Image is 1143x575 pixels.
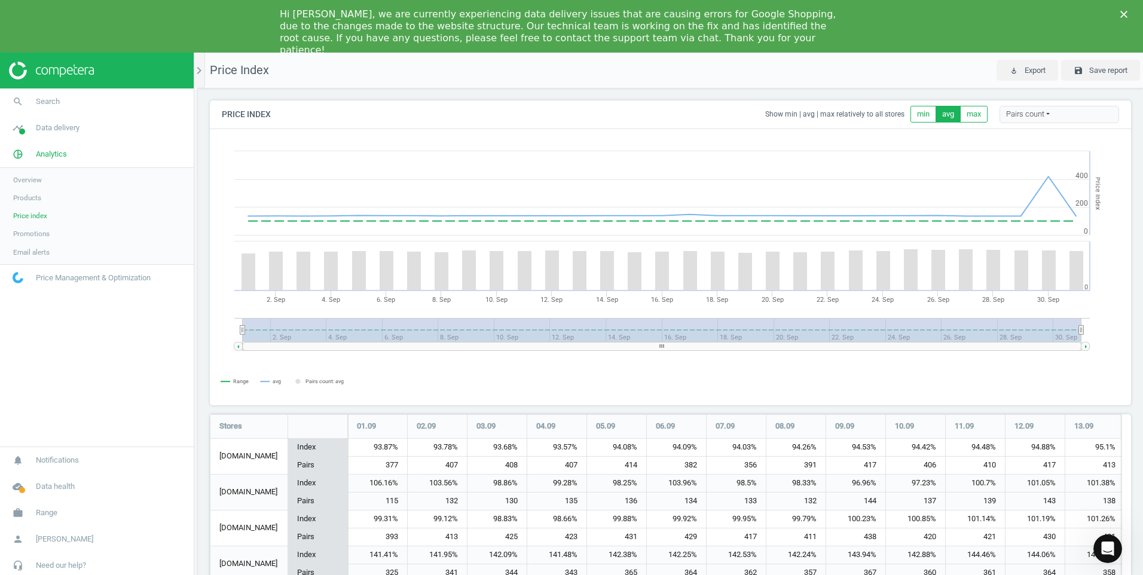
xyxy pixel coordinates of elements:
[36,481,75,492] span: Data health
[886,510,945,528] div: 100.85%
[766,493,826,510] div: 132
[273,378,281,384] tspan: avg
[587,439,646,457] div: 94.08%
[408,457,467,474] div: 407
[946,475,1005,493] div: 100.7%
[826,510,885,528] div: 100.23%
[886,475,945,493] div: 97.23%
[766,439,826,457] div: 94.26%
[305,378,344,384] tspan: Pairs count: avg
[587,493,646,510] div: 136
[886,528,945,546] div: 420
[408,528,467,546] div: 413
[647,510,706,528] div: 99.92%
[960,106,988,123] button: max
[647,493,706,510] div: 134
[7,528,29,550] i: person
[946,546,1005,564] div: 144.46%
[280,8,844,56] div: Hi [PERSON_NAME], we are currently experiencing data delivery issues that are causing errors for ...
[1006,546,1065,564] div: 144.06%
[527,457,586,474] div: 407
[467,510,527,528] div: 98.83%
[716,421,735,432] span: 07.09
[955,421,974,432] span: 11.09
[707,546,766,564] div: 142.53%
[527,439,586,457] div: 93.57%
[946,457,1005,474] div: 410
[927,296,949,304] tspan: 26. Sep
[13,247,50,257] span: Email alerts
[467,493,527,510] div: 130
[432,296,451,304] tspan: 8. Sep
[1065,493,1124,510] div: 138
[647,528,706,546] div: 429
[288,510,347,528] div: Index
[267,296,285,304] tspan: 2. Sep
[766,510,826,528] div: 99.79%
[288,456,347,474] div: Pairs
[707,475,766,493] div: 98.5%
[587,546,646,564] div: 142.38%
[826,493,885,510] div: 144
[1061,60,1140,81] button: save Save report
[596,296,618,304] tspan: 14. Sep
[348,475,407,493] div: 106.16%
[1006,475,1065,493] div: 101.05%
[408,510,467,528] div: 99.12%
[775,421,794,432] span: 08.09
[408,493,467,510] div: 132
[1089,65,1127,76] span: Save report
[936,106,961,123] button: avg
[1065,528,1124,546] div: 421
[1065,510,1124,528] div: 101.26%
[288,439,347,457] div: Index
[1006,493,1065,510] div: 143
[706,296,728,304] tspan: 18. Sep
[408,475,467,493] div: 103.56%
[13,211,47,221] span: Price index
[467,457,527,474] div: 408
[766,546,826,564] div: 142.24%
[946,439,1005,457] div: 94.48%
[219,421,242,432] span: Stores
[766,457,826,474] div: 391
[377,296,395,304] tspan: 6. Sep
[946,510,1005,528] div: 101.14%
[1120,11,1132,18] div: Close
[826,528,885,546] div: 438
[997,60,1058,81] button: play_for_work Export
[467,439,527,457] div: 93.68%
[348,493,407,510] div: 115
[1084,227,1088,235] text: 0
[348,457,407,474] div: 377
[7,449,29,472] i: notifications
[13,229,50,238] span: Promotions
[707,439,766,457] div: 94.03%
[1037,296,1059,304] tspan: 30. Sep
[596,421,615,432] span: 05.09
[485,296,508,304] tspan: 10. Sep
[1075,199,1088,207] text: 200
[886,439,945,457] div: 94.42%
[9,62,94,79] img: ajHJNr6hYgQAAAAASUVORK5CYII=
[910,106,936,123] button: min
[587,457,646,474] div: 414
[817,296,839,304] tspan: 22. Sep
[707,493,766,510] div: 133
[36,534,93,545] span: [PERSON_NAME]
[895,421,914,432] span: 10.09
[826,475,885,493] div: 96.96%
[36,560,86,571] span: Need our help?
[656,421,675,432] span: 06.09
[1065,475,1124,493] div: 101.38%
[288,546,347,564] div: Index
[7,501,29,524] i: work
[7,90,29,113] i: search
[1065,546,1124,564] div: 143.95%
[707,528,766,546] div: 417
[946,493,1005,510] div: 139
[1084,283,1088,291] text: 0
[587,528,646,546] div: 431
[651,296,673,304] tspan: 16. Sep
[946,528,1005,546] div: 421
